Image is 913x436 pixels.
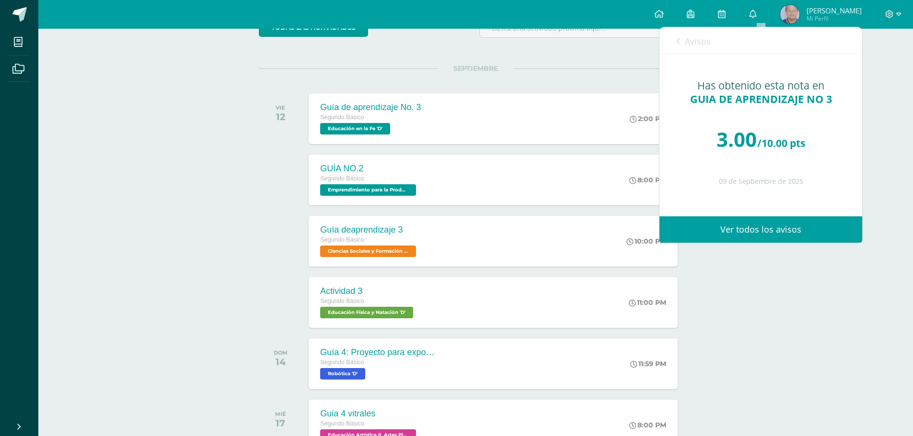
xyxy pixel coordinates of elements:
div: 8:00 PM [629,176,666,184]
div: 09 de Septiembre de 2025 [679,178,843,186]
div: 12 [276,111,285,123]
span: Segundo Básico [320,114,364,121]
div: 14 [274,356,288,368]
div: 10:00 PM [626,237,666,246]
div: GUÍA NO.2 [320,164,418,174]
div: Guía deaprendizaje 3 [320,225,418,235]
span: Emprendimiento para la Productividad 'D' [320,184,416,196]
div: Actividad 3 [320,286,416,296]
span: Ciencias Sociales y Formación Ciudadana e Interculturalidad 'D' [320,246,416,257]
img: dc6003b076ad24c815c82d97044bbbeb.png [780,5,799,24]
span: Segundo Básico [320,236,364,243]
div: MIÉ [275,411,286,417]
a: Ver todos los avisos [659,216,862,243]
div: 11:00 PM [629,298,666,307]
span: /10.00 pts [757,136,805,150]
span: Avisos [685,35,711,47]
span: [PERSON_NAME] [807,6,862,15]
span: Educación en la Fe 'D' [320,123,390,134]
div: Guía de aprendizaje No. 3 [320,102,421,112]
div: 17 [275,417,286,429]
div: Guia 4 vitrales [320,409,418,419]
div: Guía 4: Proyecto para exposición [320,347,435,358]
div: DOM [274,349,288,356]
span: Mi Perfil [807,14,862,22]
span: Robótica 'D' [320,368,365,380]
div: 8:00 PM [629,421,666,429]
span: 3.00 [717,125,757,153]
div: VIE [276,104,285,111]
span: GUIA DE APRENDIZAJE NO 3 [690,92,832,106]
div: 11:59 PM [630,359,666,368]
div: Has obtenido esta nota en [679,79,843,106]
span: Segundo Básico [320,359,364,366]
div: 2:00 PM [630,114,666,123]
span: SEPTIEMBRE [438,64,513,73]
span: Segundo Básico [320,175,364,182]
span: Educación Física y Natación 'D' [320,307,413,318]
span: Segundo Básico [320,298,364,304]
span: Segundo Básico [320,420,364,427]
